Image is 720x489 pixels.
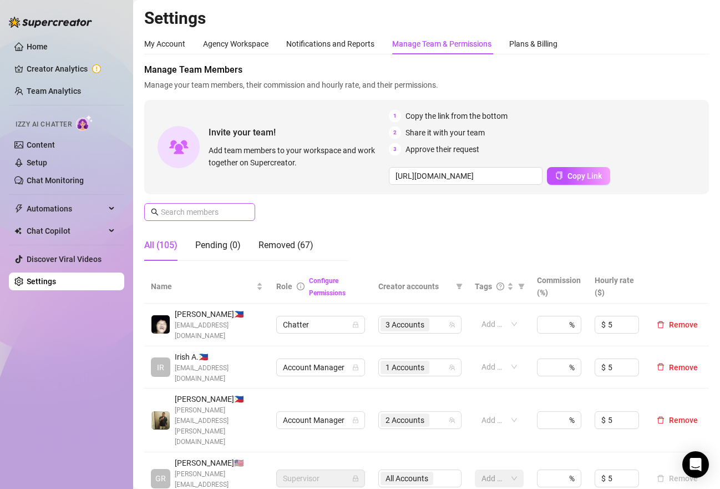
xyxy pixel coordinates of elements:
[530,270,588,304] th: Commission (%)
[652,318,702,331] button: Remove
[378,280,452,293] span: Creator accounts
[151,411,170,430] img: Allen Valenzuela
[27,255,102,264] a: Discover Viral Videos
[27,200,105,218] span: Automations
[657,321,665,329] span: delete
[588,270,646,304] th: Hourly rate ($)
[144,270,270,304] th: Name
[405,143,479,155] span: Approve their request
[175,363,263,384] span: [EMAIL_ADDRESS][DOMAIN_NAME]
[161,206,240,218] input: Search members
[657,416,665,424] span: delete
[144,63,709,77] span: Manage Team Members
[16,119,72,130] span: Izzy AI Chatter
[652,414,702,427] button: Remove
[209,144,384,169] span: Add team members to your workspace and work together on Supercreator.
[283,412,358,428] span: Account Manager
[449,321,455,328] span: team
[309,277,346,297] a: Configure Permissions
[352,364,359,371] span: lock
[27,87,81,95] a: Team Analytics
[276,282,292,291] span: Role
[175,308,263,320] span: [PERSON_NAME] 🇵🇭
[9,17,92,28] img: logo-BBDzfeDw.svg
[392,38,491,50] div: Manage Team & Permissions
[283,359,358,376] span: Account Manager
[27,60,115,78] a: Creator Analytics exclamation-circle
[151,315,170,334] img: Chino Panyaco
[144,8,709,29] h2: Settings
[157,361,164,374] span: IR
[352,417,359,424] span: lock
[509,38,557,50] div: Plans & Billing
[381,361,429,374] span: 1 Accounts
[475,280,492,293] span: Tags
[14,227,22,235] img: Chat Copilot
[567,172,602,180] span: Copy Link
[386,414,424,426] span: 2 Accounts
[352,475,359,482] span: lock
[389,143,401,155] span: 3
[496,283,504,290] span: question-circle
[283,470,358,487] span: Supervisor
[389,110,401,122] span: 1
[151,208,159,216] span: search
[175,405,263,447] span: [PERSON_NAME][EMAIL_ADDRESS][PERSON_NAME][DOMAIN_NAME]
[155,472,166,485] span: GR
[669,363,698,372] span: Remove
[283,316,358,333] span: Chatter
[297,283,305,290] span: info-circle
[195,239,241,252] div: Pending (0)
[286,38,374,50] div: Notifications and Reports
[547,167,610,185] button: Copy Link
[27,277,56,286] a: Settings
[209,125,389,139] span: Invite your team!
[669,320,698,329] span: Remove
[682,451,709,478] div: Open Intercom Messenger
[175,457,263,469] span: [PERSON_NAME] 🇺🇸
[14,204,23,213] span: thunderbolt
[144,239,178,252] div: All (105)
[454,278,465,295] span: filter
[652,472,702,485] button: Remove
[27,222,105,240] span: Chat Copilot
[144,38,185,50] div: My Account
[386,319,424,331] span: 3 Accounts
[175,351,263,363] span: Irish A. 🇵🇭
[352,321,359,328] span: lock
[456,283,463,290] span: filter
[27,140,55,149] a: Content
[27,176,84,185] a: Chat Monitoring
[175,320,263,341] span: [EMAIL_ADDRESS][DOMAIN_NAME]
[516,278,527,295] span: filter
[405,127,485,139] span: Share it with your team
[669,416,698,425] span: Remove
[203,38,268,50] div: Agency Workspace
[144,79,709,91] span: Manage your team members, their commission and hourly rate, and their permissions.
[27,158,47,167] a: Setup
[657,363,665,371] span: delete
[76,115,93,131] img: AI Chatter
[381,414,429,427] span: 2 Accounts
[386,361,424,374] span: 1 Accounts
[27,42,48,51] a: Home
[449,417,455,424] span: team
[652,361,702,374] button: Remove
[555,172,563,179] span: copy
[381,318,429,331] span: 3 Accounts
[405,110,508,122] span: Copy the link from the bottom
[258,239,313,252] div: Removed (67)
[175,393,263,405] span: [PERSON_NAME] 🇵🇭
[518,283,525,290] span: filter
[449,364,455,371] span: team
[151,280,254,293] span: Name
[389,127,401,139] span: 2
